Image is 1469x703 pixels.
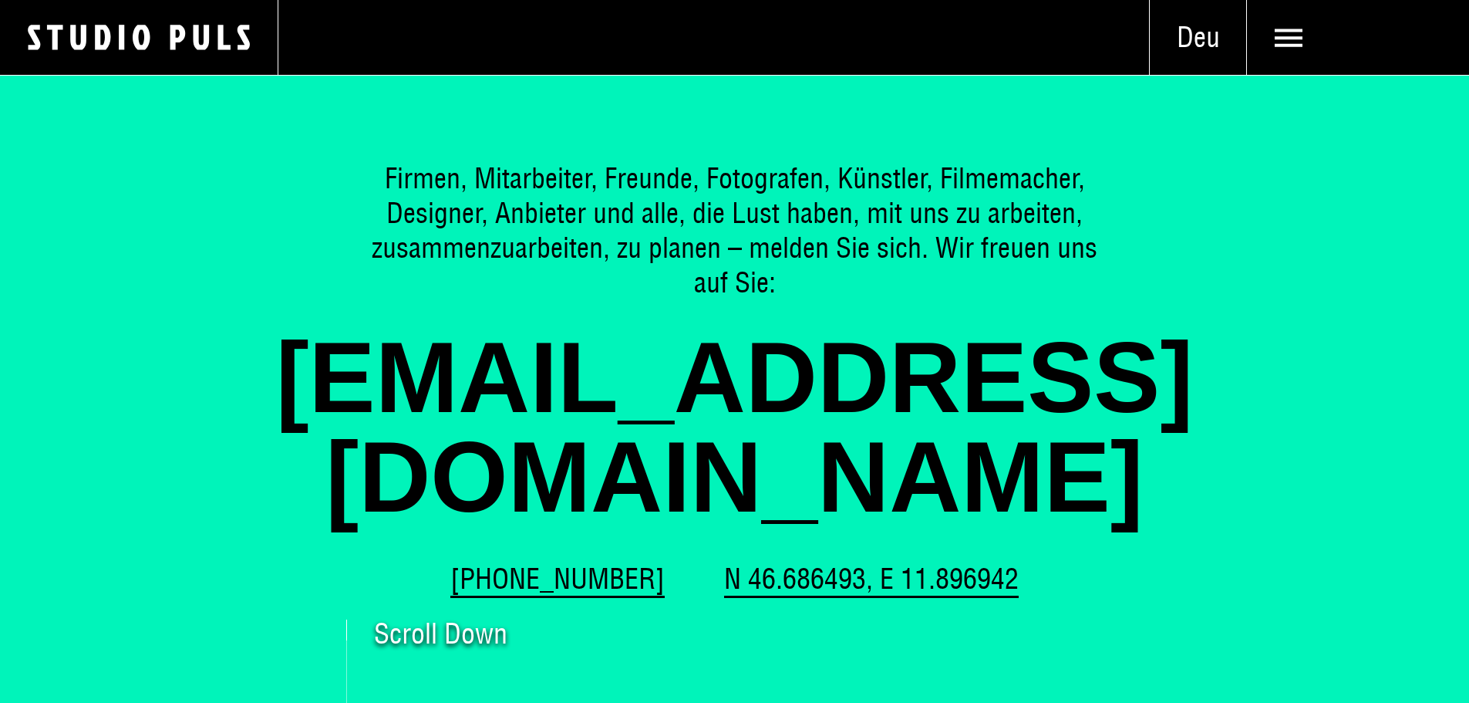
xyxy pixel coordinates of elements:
[1150,20,1246,55] span: Deu
[157,328,1313,527] a: [EMAIL_ADDRESS][DOMAIN_NAME]
[372,161,1097,300] span: Firmen, Mitarbeiter, Freunde, Fotografen, Künstler, Filmemacher, Designer, Anbieter und alle, die...
[724,562,1019,597] a: N 46.686493, E 11.896942
[450,562,665,597] a: [PHONE_NUMBER]
[374,620,507,647] span: Scroll Down
[346,620,347,703] a: Scroll Down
